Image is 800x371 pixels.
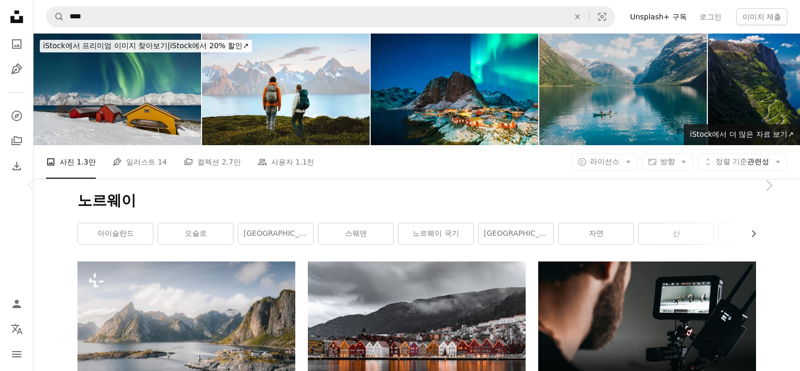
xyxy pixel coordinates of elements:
[590,157,619,166] span: 라이선스
[34,34,258,59] a: iStock에서 프리미엄 이미지 찾아보기|iStock에서 20% 할인↗
[6,105,27,126] a: 탐색
[6,130,27,151] a: 컬렉션
[736,8,787,25] button: 이미지 제출
[258,145,315,179] a: 사용자 1.1천
[6,34,27,54] a: 사진
[693,8,728,25] a: 로그인
[78,223,153,244] a: 아이슬란드
[113,145,167,179] a: 일러스트 14
[184,145,241,179] a: 컬렉션 2.7만
[737,135,800,236] a: 다음
[47,7,64,27] button: Unsplash 검색
[371,34,538,145] img: 색상화 북극광
[158,156,167,168] span: 14
[697,154,787,170] button: 정렬 기준관련성
[590,7,615,27] button: 시각적 검색
[690,130,794,138] span: iStock에서 더 많은 자료 보기 ↗
[6,293,27,314] a: 로그인 / 가입
[308,318,526,328] a: 파노라마 시티뷰
[77,191,756,210] h1: 노르웨이
[624,8,693,25] a: Unsplash+ 구독
[660,157,675,166] span: 방향
[716,157,769,167] span: 관련성
[716,157,747,166] span: 정렬 기준
[40,40,252,52] div: iStock에서 20% 할인 ↗
[34,34,201,145] img: 북극 풍경의 오로라(노르웨이)
[559,223,634,244] a: 자연
[719,223,794,244] a: 덴마크
[318,223,393,244] a: 스웨덴
[479,223,553,244] a: [GEOGRAPHIC_DATA]
[221,156,240,168] span: 2.7만
[6,344,27,365] button: 메뉴
[566,7,589,27] button: 삭제
[43,41,170,50] span: iStock에서 프리미엄 이미지 찾아보기 |
[639,223,714,244] a: 산
[77,329,295,339] a: 배경에 산이 있는 수역
[158,223,233,244] a: 오슬로
[684,124,800,145] a: iStock에서 더 많은 자료 보기↗
[238,223,313,244] a: [GEOGRAPHIC_DATA]
[539,34,707,145] img: Lovatnet 호수에서 노르웨이 카누를 타고 여름을 생각하는 여성과 남성의 조감도
[6,319,27,340] button: 언어
[642,154,693,170] button: 방향
[295,156,314,168] span: 1.1천
[202,34,370,145] img: 노르웨이에서 산 풍경을 즐기는 커플 친구 남자와 여자 배낭을 들고 하이킹, 활동적인 휴가, 건강한 라이프 스타일, 야외 활동, 가족, 모험가, 린겐 알프스에서 트레일을 탐험하...
[6,59,27,80] a: 일러스트
[46,6,615,27] form: 사이트 전체에서 이미지 찾기
[398,223,473,244] a: 노르웨이 국기
[572,154,638,170] button: 라이선스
